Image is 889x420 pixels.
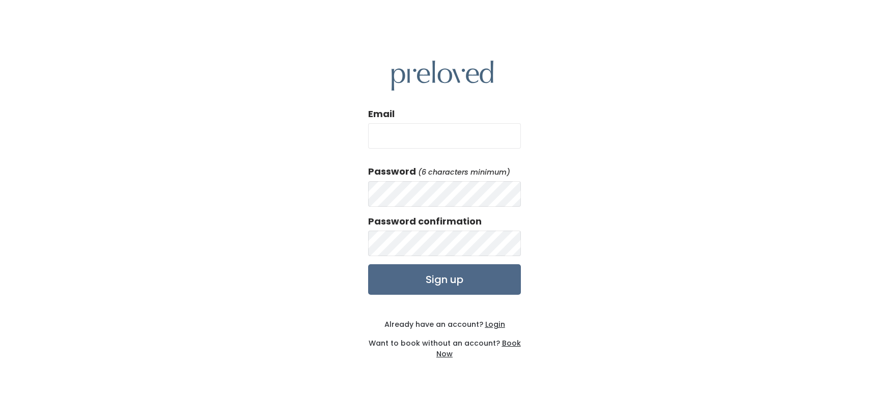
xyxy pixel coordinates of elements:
[485,319,505,329] u: Login
[368,330,521,359] div: Want to book without an account?
[368,319,521,330] div: Already have an account?
[368,107,395,121] label: Email
[368,215,482,228] label: Password confirmation
[392,61,493,91] img: preloved logo
[368,165,416,178] label: Password
[436,338,521,359] a: Book Now
[418,167,510,177] em: (6 characters minimum)
[483,319,505,329] a: Login
[368,264,521,295] input: Sign up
